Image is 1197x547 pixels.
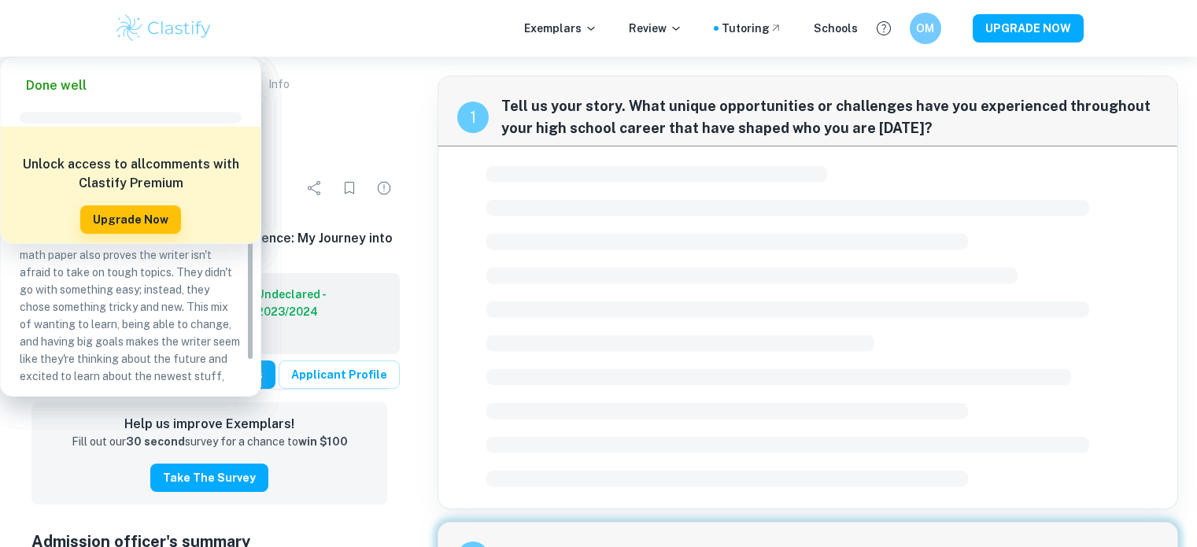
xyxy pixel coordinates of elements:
h6: Unlock access to all comments with Clastify Premium [9,155,253,193]
p: Exemplars [524,20,597,37]
strong: win $100 [298,435,348,448]
div: Report issue [368,172,400,204]
div: Share [299,172,331,204]
button: Take the Survey [150,464,268,492]
a: Applicant Profile [279,360,400,389]
span: Tell us your story. What unique opportunities or challenges have you experienced throughout your ... [501,95,1158,139]
button: Upgrade Now [80,205,181,234]
h6: Done well [26,76,87,95]
button: Help and Feedback [870,15,897,42]
strong: 30 second [126,435,185,448]
img: Clastify logo [114,13,214,44]
button: UPGRADE NOW [973,14,1084,43]
h6: OM [916,20,934,37]
p: Fill out our survey for a chance to [72,434,348,451]
a: Undeclared - 2023/2024 [257,286,387,320]
button: OM [910,13,941,44]
div: Bookmark [334,172,365,204]
p: Review [629,20,682,37]
div: recipe [457,102,489,133]
h6: Help us improve Exemplars! [44,415,375,434]
p: Thi really gets the reader's attention by showing how the writer thinks about what's happening no... [20,125,242,402]
a: Schools [814,20,858,37]
a: Tutoring [722,20,782,37]
p: Info [268,76,290,93]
